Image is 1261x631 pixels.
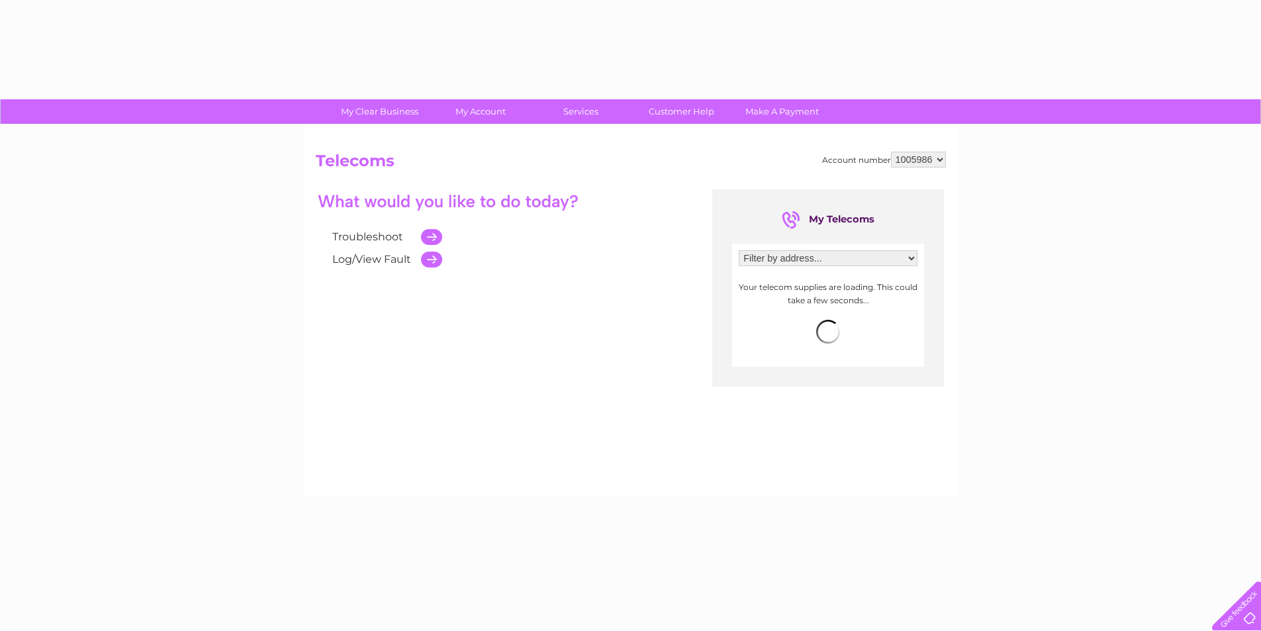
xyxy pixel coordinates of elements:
[727,99,837,124] a: Make A Payment
[627,99,736,124] a: Customer Help
[426,99,535,124] a: My Account
[782,209,874,230] div: My Telecoms
[332,253,411,266] a: Log/View Fault
[332,230,403,243] a: Troubleshoot
[526,99,635,124] a: Services
[816,320,840,344] img: loading
[822,152,946,168] div: Account number
[739,281,917,306] p: Your telecom supplies are loading. This could take a few seconds...
[325,99,434,124] a: My Clear Business
[316,152,946,177] h2: Telecoms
